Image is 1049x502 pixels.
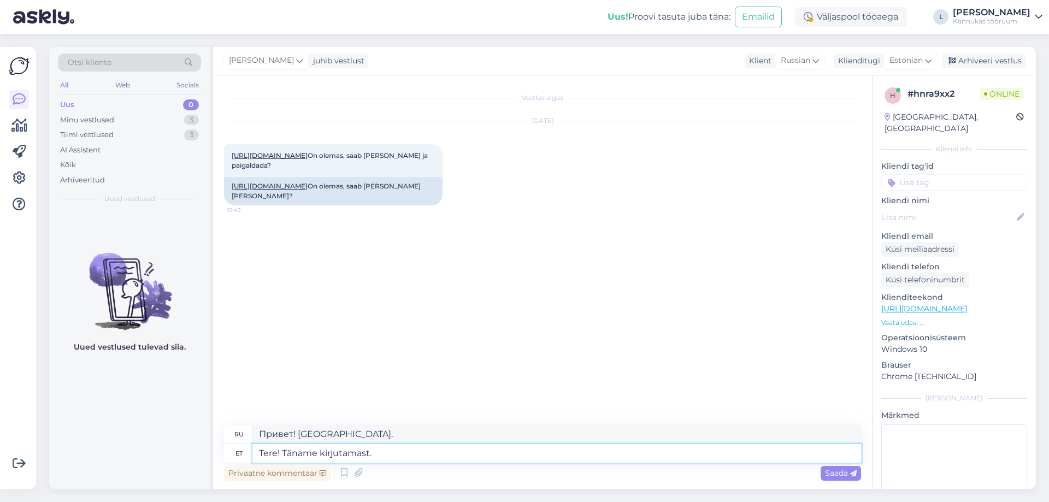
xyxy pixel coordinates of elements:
div: 3 [184,129,199,140]
a: [URL][DOMAIN_NAME] [881,304,967,314]
textarea: Tere! Täname kirjutamast [252,444,861,463]
textarea: Привет! [GEOGRAPHIC_DATA]. [252,425,861,444]
p: Kliendi email [881,231,1027,242]
div: Küsi telefoninumbrit [881,273,969,287]
input: Lisa nimi [882,211,1015,223]
div: L [933,9,948,25]
div: Küsi meiliaadressi [881,242,959,257]
p: Kliendi nimi [881,195,1027,206]
span: [PERSON_NAME] [229,55,294,67]
div: Proovi tasuta juba täna: [608,10,730,23]
div: ru [234,425,244,444]
div: Kliendi info [881,144,1027,154]
p: Märkmed [881,410,1027,421]
a: [URL][DOMAIN_NAME] [232,182,308,190]
div: Arhiveeri vestlus [942,54,1026,68]
div: [PERSON_NAME] [953,8,1030,17]
span: Saada [825,468,857,478]
div: AI Assistent [60,145,101,156]
span: h [890,91,895,99]
b: Uus! [608,11,628,22]
p: Vaata edasi ... [881,318,1027,328]
div: [GEOGRAPHIC_DATA], [GEOGRAPHIC_DATA] [885,111,1016,134]
p: Kliendi tag'id [881,161,1027,172]
div: [PERSON_NAME] [881,393,1027,403]
img: Askly Logo [9,56,30,76]
p: Kliendi telefon [881,261,1027,273]
div: Web [113,78,132,92]
span: Otsi kliente [68,57,111,68]
img: No chats [49,233,210,332]
input: Lisa tag [881,174,1027,191]
span: Russian [781,55,810,67]
div: 3 [184,115,199,126]
div: Privaatne kommentaar [224,466,331,481]
span: Estonian [889,55,923,67]
div: Minu vestlused [60,115,114,126]
div: Kännukas tööruum [953,17,1030,26]
div: Klient [745,55,771,67]
span: Uued vestlused [104,194,155,204]
p: Brauser [881,359,1027,371]
p: Operatsioonisüsteem [881,332,1027,344]
div: [DATE] [224,116,861,126]
p: Uued vestlused tulevad siia. [74,341,186,353]
div: Väljaspool tööaega [795,7,907,27]
p: Chrome [TECHNICAL_ID] [881,371,1027,382]
p: Klienditeekond [881,292,1027,303]
a: [URL][DOMAIN_NAME] [232,151,308,160]
a: [PERSON_NAME]Kännukas tööruum [953,8,1042,26]
div: Tiimi vestlused [60,129,114,140]
div: et [235,444,243,463]
p: Windows 10 [881,344,1027,355]
div: Vestlus algas [224,93,861,103]
div: On olemas, saab [PERSON_NAME] [PERSON_NAME]? [224,177,443,205]
div: Arhiveeritud [60,175,105,186]
div: Klienditugi [834,55,880,67]
div: 0 [183,99,199,110]
span: Online [980,88,1024,100]
div: All [58,78,70,92]
div: Kõik [60,160,76,170]
div: Uus [60,99,74,110]
button: Emailid [735,7,782,27]
div: # hnra9xx2 [907,87,980,101]
div: juhib vestlust [309,55,364,67]
span: 15:43 [227,206,268,214]
span: On olemas, saab [PERSON_NAME] ja paigaldada? [232,151,429,169]
div: Socials [174,78,201,92]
